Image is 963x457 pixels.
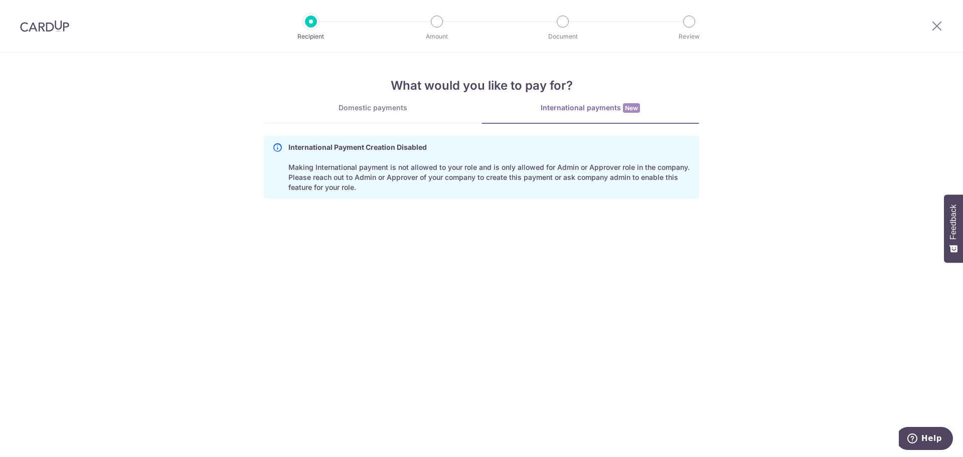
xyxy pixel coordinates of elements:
span: Feedback [949,204,958,240]
p: Amount [400,32,474,42]
h4: What would you like to pay for? [264,77,699,95]
span: New [623,103,640,113]
p: Recipient [274,32,348,42]
div: International payments [481,103,699,113]
div: Domestic payments [264,103,481,113]
img: CardUp [20,20,69,32]
button: Feedback - Show survey [944,194,963,263]
p: Making International payment is not allowed to your role and is only allowed for Admin or Approve... [288,142,691,192]
p: Review [652,32,726,42]
b: International Payment Creation Disabled [288,143,427,151]
iframe: Opens a widget where you can find more information [899,427,953,452]
p: Document [526,32,600,42]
